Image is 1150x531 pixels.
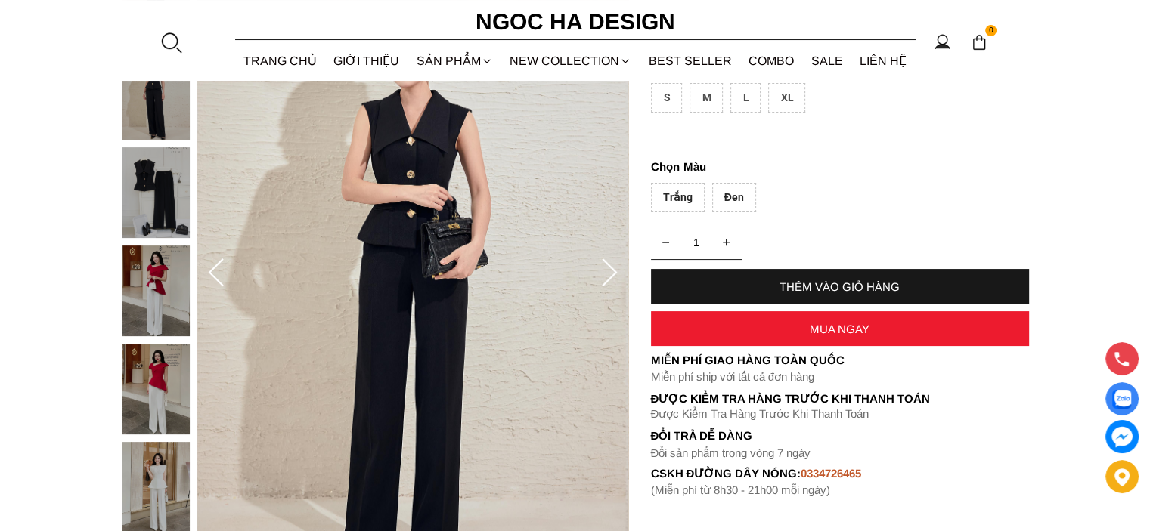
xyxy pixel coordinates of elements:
font: Đổi sản phẩm trong vòng 7 ngày [651,446,811,459]
a: TRANG CHỦ [235,41,326,81]
font: cskh đường dây nóng: [651,467,801,480]
font: 0334726465 [801,467,861,480]
a: LIÊN HỆ [851,41,916,81]
p: Màu [651,158,1029,176]
a: NEW COLLECTION [501,41,640,81]
font: Miễn phí giao hàng toàn quốc [651,353,845,366]
a: Ngoc Ha Design [462,4,689,40]
input: Quantity input [651,227,742,258]
img: Lara Pants_ Quần Suông Trắng Q059_mini_1 [122,49,190,140]
div: M [690,83,723,113]
img: Display image [1112,390,1131,409]
a: BEST SELLER [640,41,741,81]
a: Combo [740,41,803,81]
div: L [730,83,761,113]
img: img-CART-ICON-ksit0nf1 [971,34,987,51]
font: (Miễn phí từ 8h30 - 21h00 mỗi ngày) [651,483,830,496]
div: XL [768,83,805,113]
img: Lara Pants_ Quần Suông Trắng Q059_mini_3 [122,245,190,336]
span: 0 [985,25,997,37]
img: Lara Pants_ Quần Suông Trắng Q059_mini_4 [122,344,190,434]
a: SALE [803,41,852,81]
div: MUA NGAY [651,323,1029,335]
a: GIỚI THIỆU [325,41,408,81]
h6: Đổi trả dễ dàng [651,429,1029,442]
font: Miễn phí ship với tất cả đơn hàng [651,370,814,383]
p: Được Kiểm Tra Hàng Trước Khi Thanh Toán [651,407,1029,421]
div: Đen [712,183,756,212]
a: messenger [1105,420,1139,453]
p: Được Kiểm Tra Hàng Trước Khi Thanh Toán [651,392,1029,406]
div: S [651,83,682,113]
div: THÊM VÀO GIỎ HÀNG [651,280,1029,293]
div: Trắng [651,183,705,212]
img: Lara Pants_ Quần Suông Trắng Q059_mini_2 [122,147,190,238]
div: SẢN PHẨM [408,41,502,81]
a: Display image [1105,382,1139,415]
